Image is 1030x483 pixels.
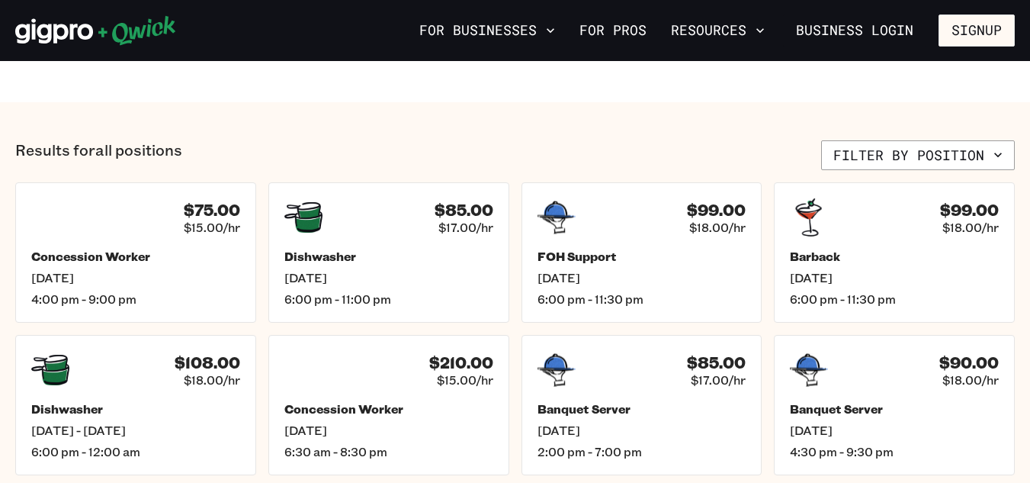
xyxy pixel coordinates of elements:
span: 4:30 pm - 9:30 pm [790,444,999,459]
span: 4:00 pm - 9:00 pm [31,291,240,307]
span: $18.00/hr [689,220,746,235]
span: $15.00/hr [184,220,240,235]
h4: $99.00 [687,201,746,220]
a: $75.00$15.00/hrConcession Worker[DATE]4:00 pm - 9:00 pm [15,182,256,323]
span: [DATE] [31,270,240,285]
p: Results for all positions [15,140,182,171]
span: 6:00 pm - 11:30 pm [537,291,746,307]
button: Filter by position [821,140,1015,171]
span: $17.00/hr [691,372,746,388]
a: $108.00$18.00/hrDishwasher[DATE] - [DATE]6:00 pm - 12:00 am [15,335,256,475]
a: $85.00$17.00/hrDishwasher[DATE]6:00 pm - 11:00 pm [268,182,509,323]
a: $85.00$17.00/hrBanquet Server[DATE]2:00 pm - 7:00 pm [521,335,762,475]
a: For Pros [573,18,653,43]
span: $18.00/hr [942,220,999,235]
h4: $108.00 [175,353,240,372]
span: 6:00 pm - 12:00 am [31,444,240,459]
span: 2:00 pm - 7:00 pm [537,444,746,459]
button: Resources [665,18,771,43]
h5: Barback [790,249,999,264]
span: [DATE] [790,270,999,285]
span: 6:30 am - 8:30 pm [284,444,493,459]
h5: Concession Worker [31,249,240,264]
span: [DATE] [284,270,493,285]
span: [DATE] [284,423,493,438]
button: Signup [939,14,1015,47]
h4: $75.00 [184,201,240,220]
span: [DATE] [537,423,746,438]
span: $18.00/hr [184,372,240,388]
h5: Dishwasher [31,401,240,417]
h5: Concession Worker [284,401,493,417]
span: 6:00 pm - 11:30 pm [790,291,999,307]
h4: $85.00 [687,353,746,372]
a: $210.00$15.00/hrConcession Worker[DATE]6:30 am - 8:30 pm [268,335,509,475]
span: $17.00/hr [438,220,493,235]
h4: $85.00 [435,201,493,220]
span: [DATE] [537,270,746,285]
span: 6:00 pm - 11:00 pm [284,291,493,307]
h4: $99.00 [940,201,999,220]
span: $15.00/hr [437,372,493,388]
button: For Businesses [413,18,561,43]
span: $18.00/hr [942,372,999,388]
span: [DATE] - [DATE] [31,423,240,438]
h5: FOH Support [537,249,746,264]
span: [DATE] [790,423,999,438]
a: $99.00$18.00/hrBarback[DATE]6:00 pm - 11:30 pm [774,182,1015,323]
h4: $210.00 [429,353,493,372]
h5: Dishwasher [284,249,493,264]
h4: $90.00 [939,353,999,372]
a: $90.00$18.00/hrBanquet Server[DATE]4:30 pm - 9:30 pm [774,335,1015,475]
a: $99.00$18.00/hrFOH Support[DATE]6:00 pm - 11:30 pm [521,182,762,323]
h5: Banquet Server [537,401,746,417]
h5: Banquet Server [790,401,999,417]
a: Business Login [783,14,926,47]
